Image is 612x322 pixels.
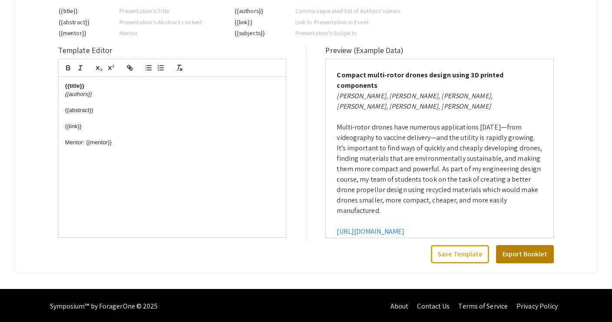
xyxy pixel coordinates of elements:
[65,83,84,89] strong: {{title}}
[234,17,295,28] td: {{link}}
[516,302,558,311] a: Privacy Policy
[7,283,37,315] iframe: Chat
[58,46,287,55] h2: Template Editor
[325,46,554,55] h2: Preview (Example Data)
[58,17,119,28] td: {{abstract}}
[65,123,280,130] p: {{link}}
[234,6,295,17] td: {{authors}}
[337,227,404,236] a: [URL][DOMAIN_NAME]
[417,302,450,311] a: Contact Us
[234,28,295,39] td: {{subjects}}
[337,91,492,111] em: [PERSON_NAME], [PERSON_NAME], [PERSON_NAME], [PERSON_NAME], [PERSON_NAME], [PERSON_NAME]
[337,70,503,90] strong: Compact multi-rotor drones design using 3D printed components
[295,6,406,17] td: Comma-separated list of Authors' names
[337,122,543,216] p: Multi-rotor drones have numerous applications [DATE]—from videography to vaccine delivery—and the...
[58,6,119,17] td: {{title}}
[295,17,406,28] td: Link to Presentation in Event
[65,106,280,114] p: {{abstract}}
[458,302,508,311] a: Terms of Service
[119,28,230,39] td: Mentor
[58,28,119,39] td: {{mentor}}
[65,91,92,97] em: {{authors}}
[119,17,230,28] td: Presentation's Abstract content
[295,28,406,39] td: Presentation's Subjects
[65,139,280,146] p: Mentor: {{mentor}}
[496,245,554,263] button: Export Booklet
[431,245,489,263] button: Save Template
[119,6,230,17] td: Presentation's Title
[390,302,409,311] a: About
